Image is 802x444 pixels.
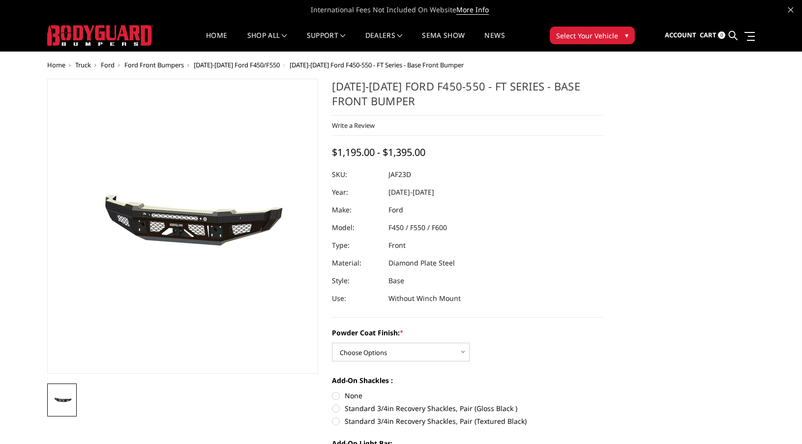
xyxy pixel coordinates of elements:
[332,290,381,307] dt: Use:
[388,166,411,183] dd: JAF23D
[332,327,603,338] label: Powder Coat Finish:
[332,219,381,237] dt: Model:
[332,79,603,116] h1: [DATE]-[DATE] Ford F450-550 - FT Series - Base Front Bumper
[388,183,434,201] dd: [DATE]-[DATE]
[484,32,505,51] a: News
[550,27,635,44] button: Select Your Vehicle
[47,60,65,69] a: Home
[718,31,725,39] span: 0
[332,375,603,385] label: Add-On Shackles :
[365,32,403,51] a: Dealers
[388,237,406,254] dd: Front
[556,30,618,41] span: Select Your Vehicle
[47,79,319,374] a: 2023-2025 Ford F450-550 - FT Series - Base Front Bumper
[307,32,346,51] a: Support
[332,237,381,254] dt: Type:
[332,254,381,272] dt: Material:
[332,403,603,414] label: Standard 3/4in Recovery Shackles, Pair (Gloss Black )
[332,272,381,290] dt: Style:
[332,390,603,401] label: None
[332,166,381,183] dt: SKU:
[388,201,403,219] dd: Ford
[75,60,91,69] a: Truck
[101,60,115,69] a: Ford
[206,32,227,51] a: Home
[388,219,447,237] dd: F450 / F550 / F600
[47,25,153,46] img: BODYGUARD BUMPERS
[124,60,184,69] a: Ford Front Bumpers
[422,32,465,51] a: SEMA Show
[388,290,461,307] dd: Without Winch Mount
[332,416,603,426] label: Standard 3/4in Recovery Shackles, Pair (Textured Black)
[247,32,287,51] a: shop all
[332,146,425,159] span: $1,195.00 - $1,395.00
[625,30,628,40] span: ▾
[388,254,455,272] dd: Diamond Plate Steel
[332,201,381,219] dt: Make:
[665,22,696,49] a: Account
[456,5,489,15] a: More Info
[388,272,404,290] dd: Base
[700,30,716,39] span: Cart
[665,30,696,39] span: Account
[700,22,725,49] a: Cart 0
[332,183,381,201] dt: Year:
[194,60,280,69] a: [DATE]-[DATE] Ford F450/F550
[50,395,74,406] img: 2023-2025 Ford F450-550 - FT Series - Base Front Bumper
[290,60,464,69] span: [DATE]-[DATE] Ford F450-550 - FT Series - Base Front Bumper
[332,121,375,130] a: Write a Review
